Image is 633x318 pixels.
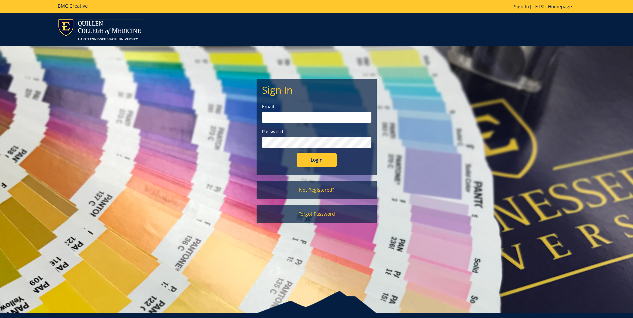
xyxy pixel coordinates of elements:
[58,3,88,8] h5: BMC Creative
[514,3,529,10] a: Sign In
[262,128,371,135] label: Password
[297,153,337,167] input: Login
[262,103,371,110] label: Email
[58,19,143,40] img: ETSU logo
[257,205,377,223] a: Forgot Password
[257,181,377,199] a: Not Registered?
[262,84,371,95] h2: Sign In
[514,3,575,10] p: |
[532,3,575,10] a: ETSU Homepage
